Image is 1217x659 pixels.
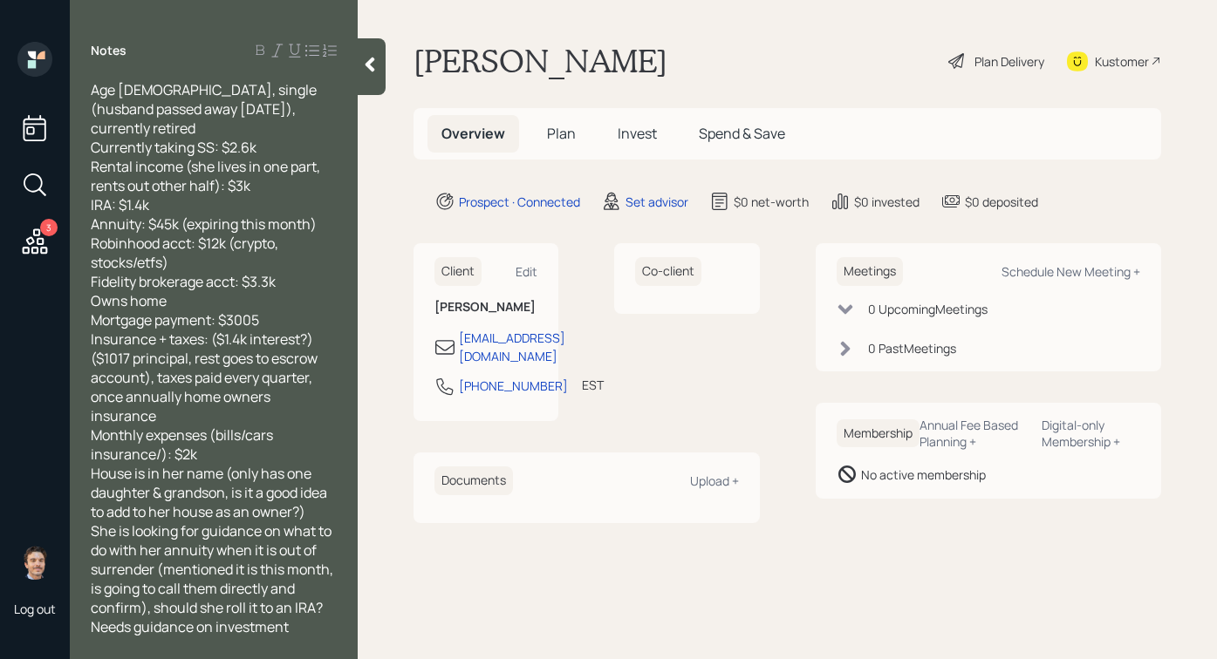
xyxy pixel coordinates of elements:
span: Annuity: $45k (expiring this month) [91,214,317,234]
div: Annual Fee Based Planning + [920,417,1028,450]
span: Fidelity brokerage acct: $3.3k [91,272,276,291]
h1: [PERSON_NAME] [414,42,667,80]
div: Plan Delivery [974,52,1044,71]
span: Mortgage payment: $3005 [91,310,259,329]
div: 3 [40,219,58,236]
span: Age [DEMOGRAPHIC_DATA], single (husband passed away [DATE]), currently retired [91,80,319,138]
span: Spend & Save [699,124,785,143]
div: No active membership [861,465,986,484]
h6: Co-client [635,257,701,286]
span: Rental income (she lives in one part, rents out other half): $3k [91,157,323,195]
div: Prospect · Connected [459,193,580,211]
div: $0 deposited [965,193,1038,211]
div: Digital-only Membership + [1042,417,1140,450]
h6: Documents [434,466,513,495]
span: She is looking for guidance on what to do with her annuity when it is out of surrender (mentioned... [91,521,336,656]
div: Log out [14,601,56,617]
span: Invest [618,124,657,143]
span: Insurance + taxes: ($1.4k interest?) ($1017 principal, rest goes to escrow account), taxes paid e... [91,329,320,425]
div: Set advisor [626,193,688,211]
img: robby-grisanti-headshot.png [17,545,52,580]
h6: Client [434,257,482,286]
div: [PHONE_NUMBER] [459,377,568,395]
div: Kustomer [1095,52,1149,71]
h6: Membership [837,419,920,448]
div: 0 Upcoming Meeting s [868,300,988,318]
span: Owns home [91,291,167,310]
span: Currently taking SS: $2.6k [91,138,256,157]
span: Overview [441,124,505,143]
span: IRA: $1.4k [91,195,149,214]
span: Plan [547,124,576,143]
div: Edit [516,263,537,280]
div: $0 net-worth [734,193,809,211]
div: [EMAIL_ADDRESS][DOMAIN_NAME] [459,329,565,365]
div: Schedule New Meeting + [1002,263,1140,280]
span: Robinhood acct: $12k (crypto, stocks/etfs) [91,234,281,272]
label: Notes [91,42,126,59]
h6: Meetings [837,257,903,286]
h6: [PERSON_NAME] [434,300,537,315]
div: 0 Past Meeting s [868,339,956,357]
span: Monthly expenses (bills/cars insurance/): $2k [91,425,276,464]
span: House is in her name (only has one daughter & grandson, is it a good idea to add to her house as ... [91,464,330,521]
div: EST [582,376,604,394]
div: Upload + [690,472,739,489]
div: $0 invested [854,193,920,211]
